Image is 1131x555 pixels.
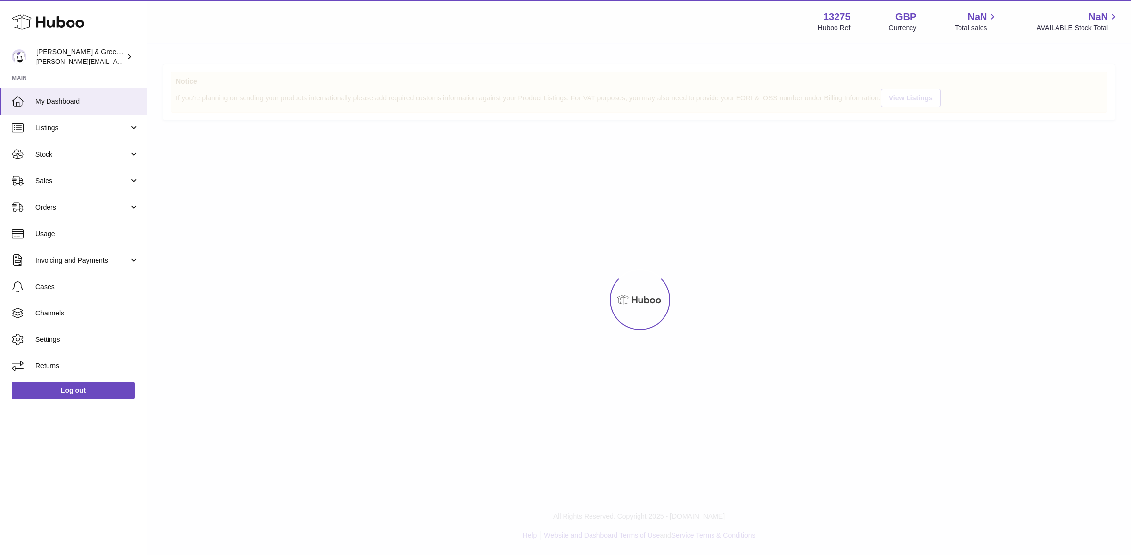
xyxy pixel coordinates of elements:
[35,97,139,106] span: My Dashboard
[818,24,851,33] div: Huboo Ref
[12,49,26,64] img: ellen@bluebadgecompany.co.uk
[35,362,139,371] span: Returns
[889,24,917,33] div: Currency
[36,57,197,65] span: [PERSON_NAME][EMAIL_ADDRESS][DOMAIN_NAME]
[35,123,129,133] span: Listings
[895,10,916,24] strong: GBP
[35,203,129,212] span: Orders
[967,10,987,24] span: NaN
[12,382,135,399] a: Log out
[823,10,851,24] strong: 13275
[1036,10,1119,33] a: NaN AVAILABLE Stock Total
[35,176,129,186] span: Sales
[955,10,998,33] a: NaN Total sales
[1088,10,1108,24] span: NaN
[35,150,129,159] span: Stock
[35,309,139,318] span: Channels
[1036,24,1119,33] span: AVAILABLE Stock Total
[35,256,129,265] span: Invoicing and Payments
[35,282,139,291] span: Cases
[36,48,124,66] div: [PERSON_NAME] & Green Ltd
[35,335,139,344] span: Settings
[35,229,139,239] span: Usage
[955,24,998,33] span: Total sales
